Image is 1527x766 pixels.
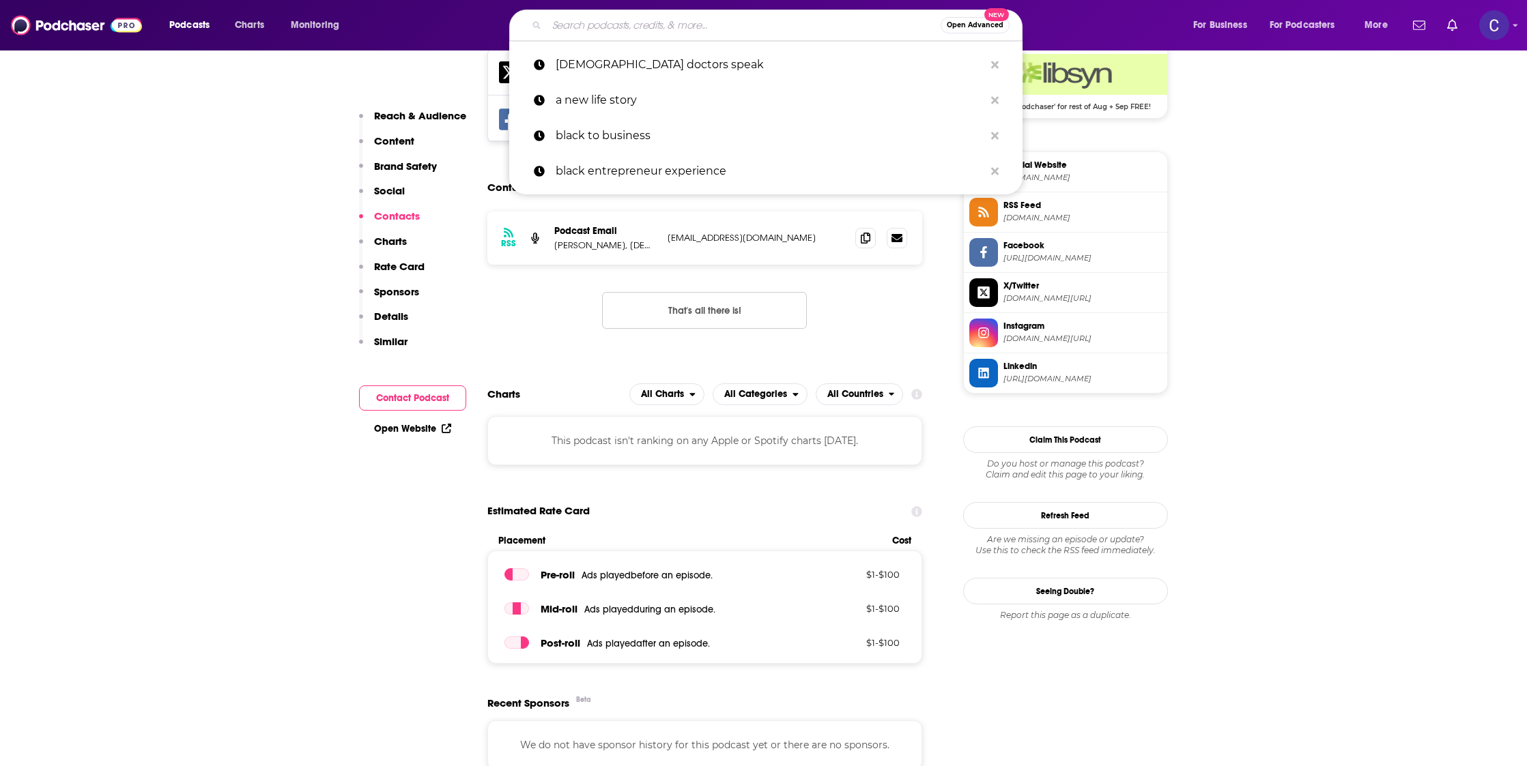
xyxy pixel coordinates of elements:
h2: Contacts [487,175,533,201]
p: Content [374,134,414,147]
span: Cost [892,535,911,546]
p: black doctors speak [556,47,984,83]
span: For Podcasters [1270,16,1335,35]
span: Charts [235,16,264,35]
button: Social [359,184,405,209]
span: Do you host or manage this podcast? [963,458,1168,469]
h2: Countries [816,383,904,405]
p: Rate Card [374,260,425,273]
button: Rate Card [359,260,425,285]
input: Search podcasts, credits, & more... [547,14,941,36]
p: black to business [556,118,984,153]
span: Monitoring [291,16,339,35]
button: Similar [359,335,408,360]
div: Beta [576,695,591,704]
a: Facebook[URL][DOMAIN_NAME] [969,238,1162,267]
a: Instagram[DOMAIN_NAME][URL] [969,319,1162,347]
span: Instagram [1003,320,1162,332]
a: Official Website[DOMAIN_NAME] [969,158,1162,186]
button: Contact Podcast [359,385,466,411]
button: open menu [816,383,904,405]
p: black entrepreneur experience [556,153,984,189]
a: Linkedin[URL][DOMAIN_NAME] [969,359,1162,387]
p: $ 1 - $ 100 [811,569,900,580]
p: Social [374,184,405,197]
button: Claim This Podcast [963,426,1168,453]
a: X/Twitter[DOMAIN_NAME][URL] [969,278,1162,307]
span: instagram.com/blackdoctorsspeak [1003,334,1162,344]
p: Reach & Audience [374,109,466,122]
p: $ 1 - $ 100 [811,603,900,614]
span: X/Twitter [1003,280,1162,292]
span: blackdoctorsspeak.libsyn.com [1003,213,1162,223]
button: Nothing here. [602,292,807,329]
h2: Categories [713,383,808,405]
div: Keywords by Traffic [151,80,230,89]
span: https://www.linkedin.com/company/black-doctors-speak [1003,374,1162,384]
button: Sponsors [359,285,419,310]
span: New [984,8,1009,21]
p: Details [374,310,408,323]
p: Charts [374,235,407,248]
span: Ads played after an episode . [587,638,710,649]
button: open menu [1261,14,1355,36]
span: Placement [498,535,881,546]
a: RSS Feed[DOMAIN_NAME] [969,198,1162,226]
div: This podcast isn't ranking on any Apple or Spotify charts [DATE]. [487,416,923,465]
a: Seeing Double? [963,578,1168,604]
h2: Charts [487,387,520,400]
a: Show notifications dropdown [1442,14,1463,37]
img: Libsyn Deal: Use code: 'podchaser' for rest of Aug + Sep FREE! [964,54,1167,95]
span: Ads played before an episode . [582,570,713,581]
div: v 4.0.25 [38,22,67,33]
p: We do not have sponsor history for this podcast yet or there are no sponsors. [504,737,906,752]
button: open menu [1355,14,1405,36]
div: Claim and edit this page to your liking. [963,458,1168,480]
button: open menu [629,383,704,405]
div: Search podcasts, credits, & more... [522,10,1036,41]
a: Podchaser - Follow, Share and Rate Podcasts [11,12,142,38]
button: Open AdvancedNew [941,17,1010,33]
img: tab_keywords_by_traffic_grey.svg [136,79,147,90]
span: RSS Feed [1003,199,1162,211]
span: Recent Sponsors [487,696,569,709]
a: a new life story [509,83,1023,118]
p: Brand Safety [374,160,437,173]
span: All Charts [641,389,684,399]
button: Charts [359,235,407,260]
a: black to business [509,118,1023,153]
button: open menu [1184,14,1264,36]
span: Open Advanced [947,22,1003,29]
img: User Profile [1479,10,1509,40]
span: Podcasts [169,16,210,35]
button: Show profile menu [1479,10,1509,40]
div: Domain: [DOMAIN_NAME] [35,35,150,46]
p: a new life story [556,83,984,118]
span: Official Website [1003,159,1162,171]
button: open menu [281,14,357,36]
span: Linkedin [1003,360,1162,372]
span: Ads played during an episode . [584,604,715,615]
span: All Countries [827,389,883,399]
button: open menu [713,383,808,405]
button: Details [359,310,408,335]
p: Podcast Email [554,225,657,237]
a: black entrepreneur experience [509,153,1023,189]
span: Logged in as publicityxxtina [1479,10,1509,40]
h2: Platforms [629,383,704,405]
button: Brand Safety [359,160,437,185]
p: Sponsors [374,285,419,298]
h3: RSS [501,238,516,249]
a: Libsyn Deal: Use code: 'podchaser' for rest of Aug + Sep FREE! [964,54,1167,110]
span: Estimated Rate Card [487,498,590,524]
div: Report this page as a duplicate. [963,610,1168,621]
span: More [1365,16,1388,35]
p: Similar [374,335,408,348]
span: Mid -roll [541,602,577,615]
span: twitter.com/blackdocsspeak [1003,293,1162,304]
div: Are we missing an episode or update? Use this to check the RSS feed immediately. [963,534,1168,556]
img: logo_orange.svg [22,22,33,33]
a: Open Website [374,423,451,434]
a: Charts [226,14,272,36]
span: All Categories [724,389,787,399]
